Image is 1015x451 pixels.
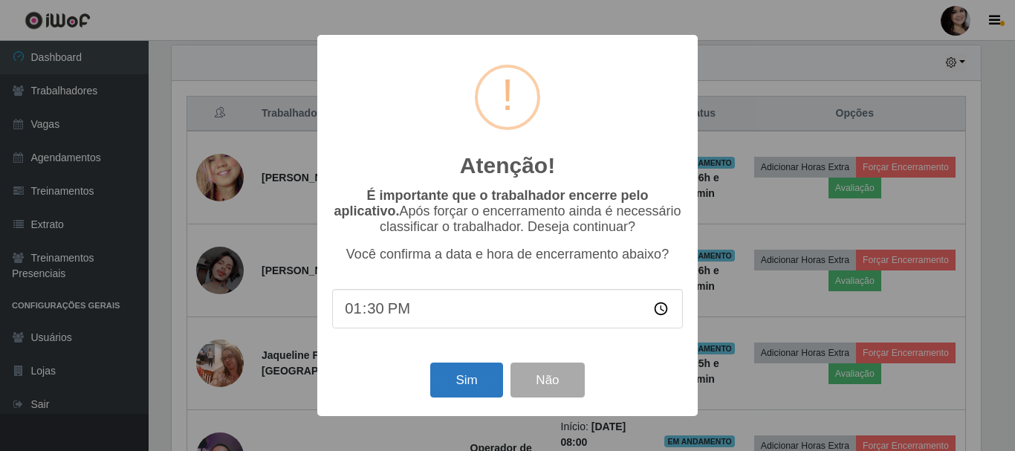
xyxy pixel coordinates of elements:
[510,363,584,398] button: Não
[334,188,648,218] b: É importante que o trabalhador encerre pelo aplicativo.
[332,247,683,262] p: Você confirma a data e hora de encerramento abaixo?
[332,188,683,235] p: Após forçar o encerramento ainda é necessário classificar o trabalhador. Deseja continuar?
[430,363,502,398] button: Sim
[460,152,555,179] h2: Atenção!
